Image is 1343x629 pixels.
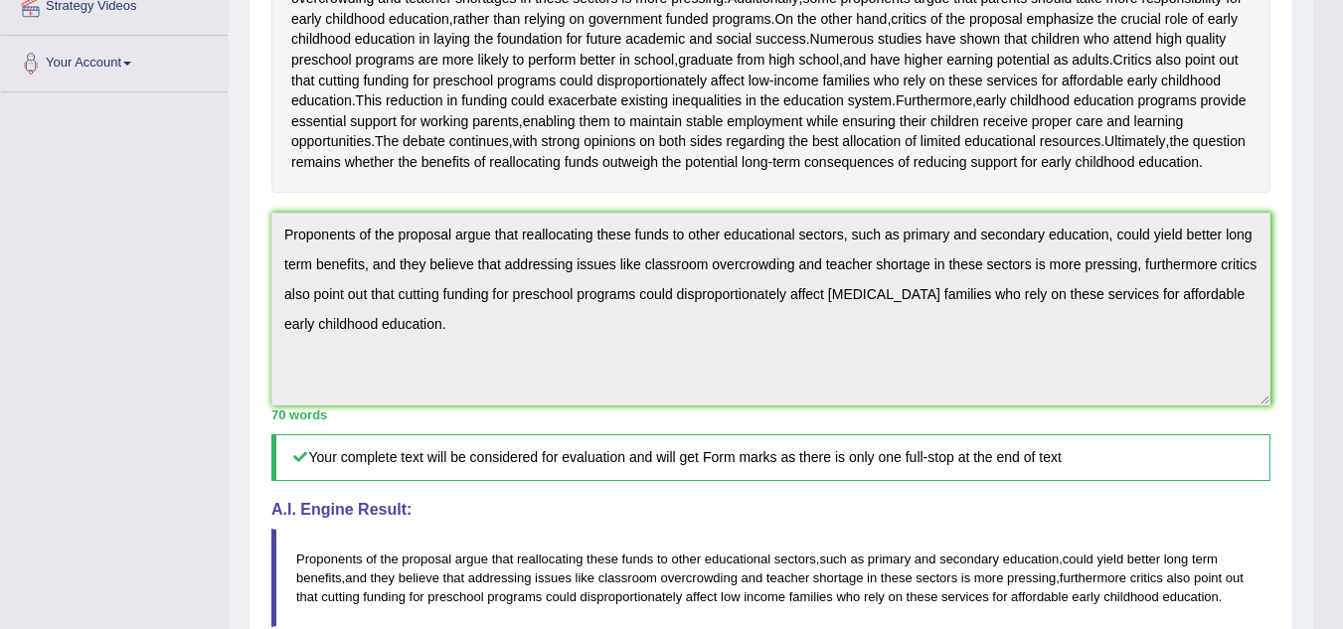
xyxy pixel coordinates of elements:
span: like [576,570,595,585]
span: Click to see word definition [291,111,346,132]
span: Click to see word definition [689,29,712,50]
span: childhood [1103,589,1159,604]
span: Click to see word definition [513,131,538,152]
span: Click to see word definition [1084,29,1109,50]
span: more [974,570,1004,585]
span: Click to see word definition [580,111,610,132]
span: Click to see word definition [291,29,351,50]
span: primary [868,551,911,566]
span: Click to see word definition [453,9,490,30]
span: Click to see word definition [560,71,592,91]
span: Click to see word definition [363,71,409,91]
span: Click to see word definition [461,90,507,111]
span: Click to see word definition [842,131,901,152]
span: education [1003,551,1059,566]
span: Click to see word definition [960,29,1000,50]
span: Click to see word definition [548,90,616,111]
span: Click to see word definition [1120,9,1160,30]
span: Click to see word definition [478,50,509,71]
span: Click to see word definition [541,131,580,152]
span: Click to see word definition [432,71,493,91]
span: Click to see word definition [1097,9,1116,30]
span: these [881,570,913,585]
span: Click to see word definition [497,71,556,91]
span: Click to see word definition [419,50,438,71]
span: Click to see word definition [1032,111,1072,132]
span: Click to see word definition [614,111,626,132]
span: Click to see word definition [442,50,474,71]
span: pressing [1007,570,1056,585]
span: Click to see word definition [489,152,561,173]
span: Click to see word definition [929,71,945,91]
span: Click to see word definition [625,29,685,50]
span: sectors [916,570,957,585]
span: Click to see word definition [1138,90,1197,111]
span: Click to see word definition [1074,90,1134,111]
span: Click to see word definition [742,152,767,173]
h5: Your complete text will be considered for evaluation and will get Form marks as there is only one... [271,434,1270,481]
span: Click to see word definition [726,131,784,152]
span: Click to see word definition [1127,71,1157,91]
span: affect [686,589,718,604]
span: Click to see word definition [419,29,429,50]
span: Click to see word definition [587,29,622,50]
span: and [915,551,936,566]
span: Click to see word definition [727,111,802,132]
span: Click to see word definition [291,71,314,91]
span: education [1162,589,1218,604]
span: Click to see word definition [513,50,525,71]
a: Your Account [1,36,228,85]
span: Click to see word definition [421,152,470,173]
span: Click to see word definition [662,152,681,173]
span: income [744,589,785,604]
span: Click to see word definition [1186,29,1226,50]
span: Click to see word definition [1021,152,1037,173]
span: Click to see word definition [621,90,668,111]
span: who [836,589,860,604]
span: Click to see word definition [686,111,723,132]
span: Click to see word definition [401,111,417,132]
span: Click to see word definition [291,131,371,152]
span: Click to see word definition [639,131,655,152]
span: of [366,551,377,566]
span: Click to see word definition [712,9,770,30]
span: Click to see word definition [528,50,576,71]
span: Click to see word definition [1169,131,1188,152]
span: funds [622,551,654,566]
span: reallocating [517,551,584,566]
span: that [296,589,318,604]
span: Click to see word definition [584,131,635,152]
span: on [888,589,902,604]
span: benefits [296,570,342,585]
span: Click to see word definition [946,50,993,71]
span: these [907,589,938,604]
span: Click to see word definition [986,71,1037,91]
span: could [1063,551,1093,566]
span: out [1226,570,1244,585]
span: Click to see word definition [810,29,875,50]
span: services [941,589,989,604]
span: they [371,570,396,585]
span: Click to see word definition [523,111,576,132]
span: Click to see word definition [930,9,942,30]
span: Click to see word definition [925,29,955,50]
span: early [1072,589,1099,604]
span: shortage [813,570,864,585]
span: as [850,551,864,566]
span: Click to see word definition [672,90,742,111]
span: Click to see word definition [685,152,738,173]
span: Click to see word definition [1104,131,1165,152]
span: Click to see word definition [1072,50,1108,71]
span: Click to see word definition [1185,50,1215,71]
span: Click to see word definition [1031,29,1080,50]
span: Click to see word definition [433,29,470,50]
span: the [381,551,399,566]
span: that [443,570,465,585]
span: Click to see word definition [1026,9,1093,30]
span: Click to see word definition [797,9,816,30]
span: Click to see word definition [619,50,630,71]
span: Click to see word definition [874,71,900,91]
span: cutting [321,589,359,604]
span: Click to see word definition [930,111,979,132]
span: Click to see word definition [350,111,397,132]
